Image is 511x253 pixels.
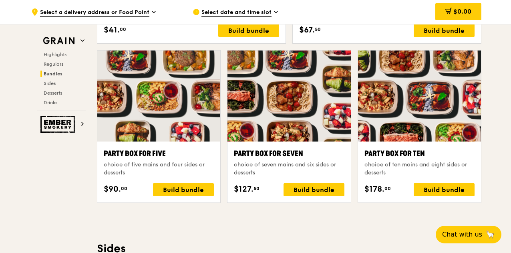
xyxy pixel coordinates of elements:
[442,230,482,239] span: Chat with us
[40,116,77,133] img: Ember Smokery web logo
[234,161,344,177] div: choice of seven mains and six sides or desserts
[44,90,62,96] span: Desserts
[44,71,62,77] span: Bundles
[40,34,77,48] img: Grain web logo
[104,148,214,159] div: Party Box for Five
[453,8,471,15] span: $0.00
[284,183,344,196] div: Build bundle
[315,26,321,32] span: 50
[364,161,475,177] div: choice of ten mains and eight sides or desserts
[153,183,214,196] div: Build bundle
[44,61,63,67] span: Regulars
[384,185,391,192] span: 00
[44,81,56,86] span: Sides
[414,183,475,196] div: Build bundle
[44,100,57,105] span: Drinks
[364,183,384,195] span: $178.
[201,8,272,17] span: Select date and time slot
[218,24,279,37] div: Build bundle
[44,52,66,57] span: Highlights
[234,148,344,159] div: Party Box for Seven
[120,26,126,32] span: 00
[364,148,475,159] div: Party Box for Ten
[104,24,120,36] span: $41.
[40,8,149,17] span: Select a delivery address or Food Point
[253,185,260,192] span: 50
[299,24,315,36] span: $67.
[121,185,127,192] span: 00
[414,24,475,37] div: Build bundle
[104,183,121,195] span: $90.
[234,183,253,195] span: $127.
[485,230,495,239] span: 🦙
[436,226,501,243] button: Chat with us🦙
[104,161,214,177] div: choice of five mains and four sides or desserts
